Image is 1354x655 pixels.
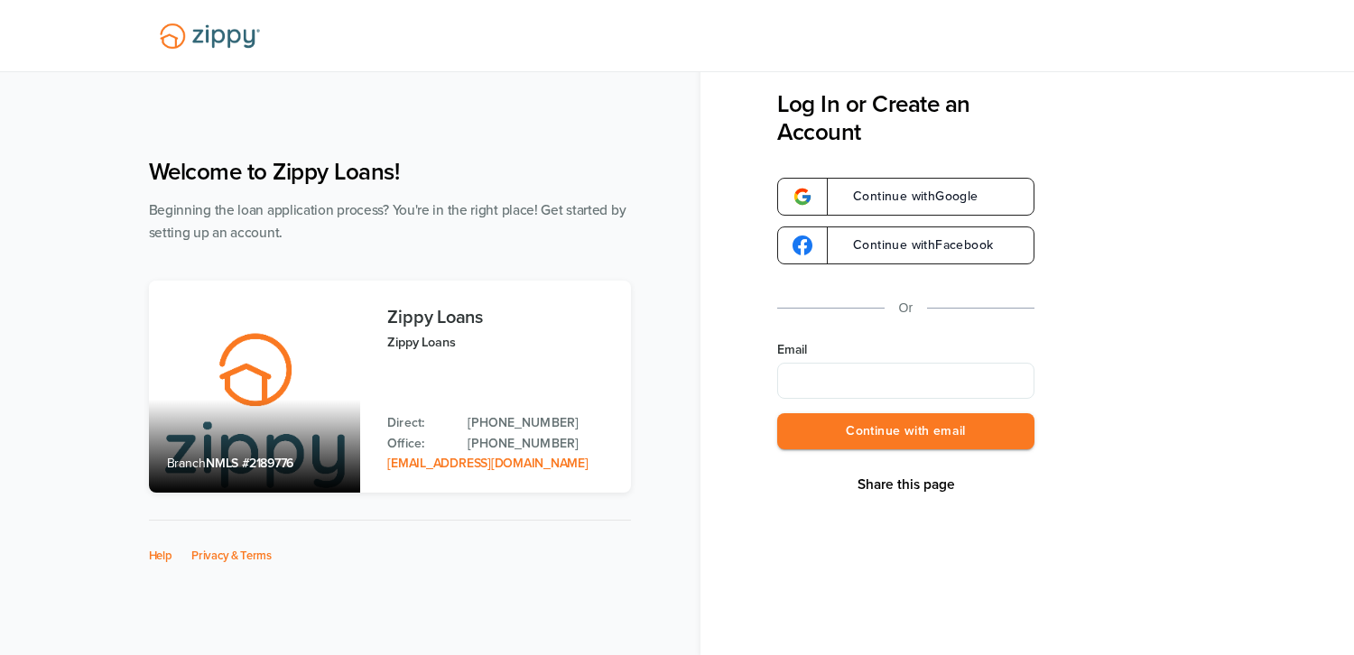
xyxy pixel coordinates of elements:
[149,15,271,57] img: Lender Logo
[777,90,1034,146] h3: Log In or Create an Account
[793,187,812,207] img: google-logo
[387,308,612,327] h3: Zippy Loans
[468,413,612,433] a: Direct Phone: 512-975-2947
[835,190,978,203] span: Continue with Google
[387,456,588,471] a: Email Address: zippyguide@zippymh.com
[167,456,207,471] span: Branch
[835,239,993,252] span: Continue with Facebook
[777,341,1034,359] label: Email
[777,413,1034,450] button: Continue with email
[793,235,812,255] img: google-logo
[206,456,293,471] span: NMLS #2189776
[149,549,172,563] a: Help
[777,226,1034,264] a: google-logoContinue withFacebook
[149,158,631,186] h1: Welcome to Zippy Loans!
[777,178,1034,216] a: google-logoContinue withGoogle
[899,297,913,319] p: Or
[387,332,612,353] p: Zippy Loans
[387,413,450,433] p: Direct:
[387,434,450,454] p: Office:
[468,434,612,454] a: Office Phone: 512-975-2947
[852,475,960,494] button: Share This Page
[149,202,626,241] span: Beginning the loan application process? You're in the right place! Get started by setting up an a...
[777,363,1034,399] input: Email Address
[191,549,272,563] a: Privacy & Terms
